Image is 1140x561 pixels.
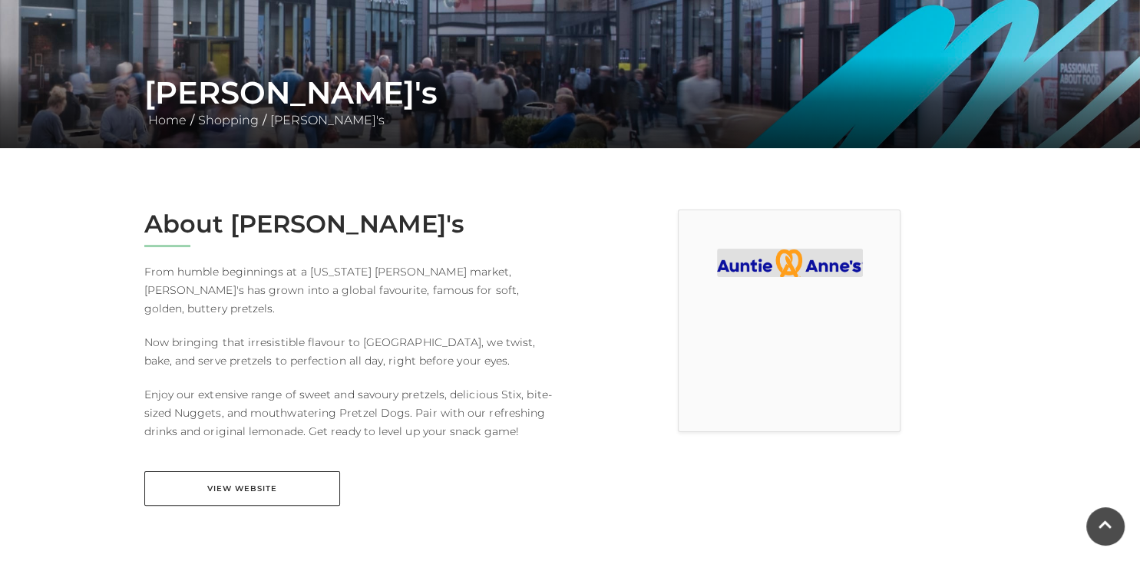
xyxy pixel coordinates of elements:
a: View Website [144,471,340,506]
a: [PERSON_NAME]'s [266,113,388,127]
div: / / [133,74,1008,130]
h1: [PERSON_NAME]'s [144,74,996,111]
p: Now bringing that irresistible flavour to [GEOGRAPHIC_DATA], we twist, bake, and serve pretzels t... [144,333,559,370]
h2: About [PERSON_NAME]'s [144,210,559,239]
p: Enjoy our extensive range of sweet and savoury pretzels, delicious Stix, bite-sized Nuggets, and ... [144,385,559,441]
p: From humble beginnings at a [US_STATE] [PERSON_NAME] market, [PERSON_NAME]'s has grown into a glo... [144,262,559,318]
a: Shopping [194,113,263,127]
a: Home [144,113,190,127]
